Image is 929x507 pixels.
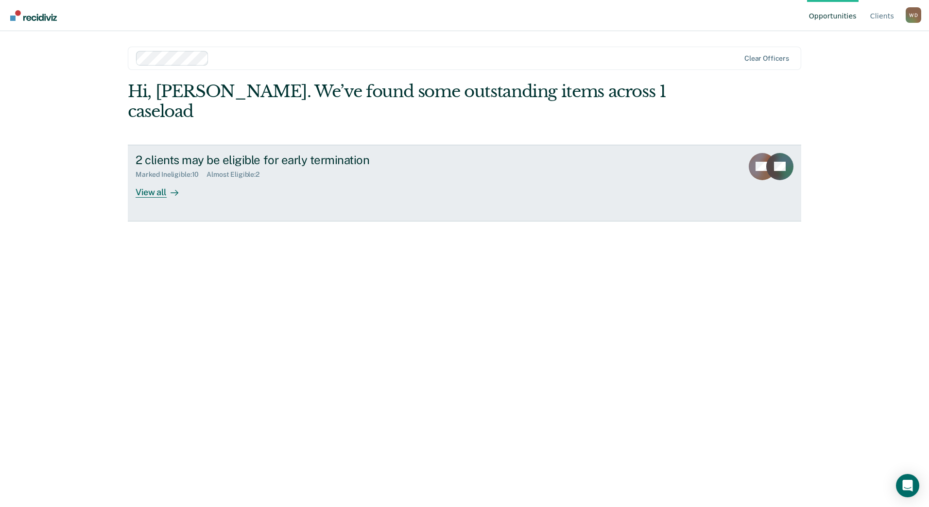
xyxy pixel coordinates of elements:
[206,170,267,179] div: Almost Eligible : 2
[128,145,801,221] a: 2 clients may be eligible for early terminationMarked Ineligible:10Almost Eligible:2View all
[136,170,206,179] div: Marked Ineligible : 10
[136,153,477,167] div: 2 clients may be eligible for early termination
[10,10,57,21] img: Recidiviz
[906,7,921,23] div: W D
[744,54,789,63] div: Clear officers
[906,7,921,23] button: Profile dropdown button
[896,474,919,497] div: Open Intercom Messenger
[136,179,190,198] div: View all
[128,82,667,121] div: Hi, [PERSON_NAME]. We’ve found some outstanding items across 1 caseload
